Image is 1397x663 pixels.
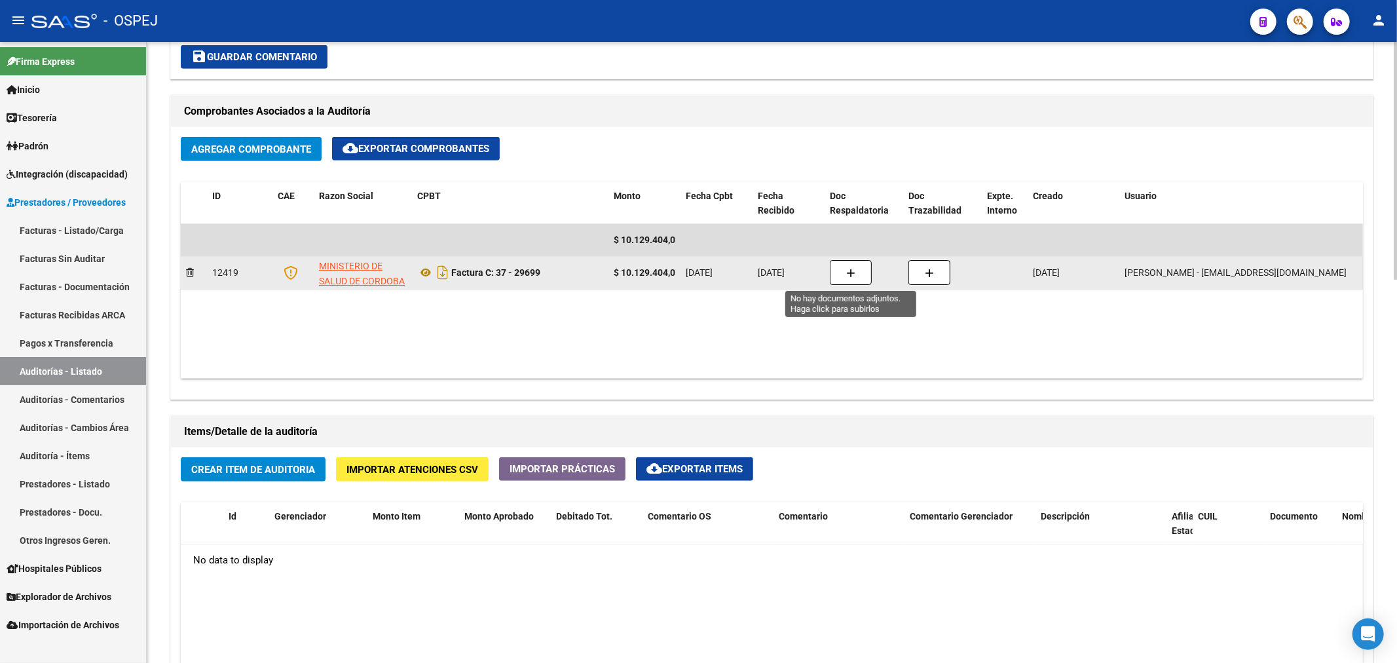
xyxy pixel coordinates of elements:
span: [PERSON_NAME] - [EMAIL_ADDRESS][DOMAIN_NAME] [1125,267,1347,278]
datatable-header-cell: Afiliado Estado [1166,502,1193,560]
datatable-header-cell: Doc Trazabilidad [903,182,982,225]
span: Prestadores / Proveedores [7,195,126,210]
div: Open Intercom Messenger [1352,618,1384,650]
span: [DATE] [686,267,713,278]
datatable-header-cell: Id [223,502,269,560]
span: Comentario Gerenciador [910,511,1013,521]
span: Guardar Comentario [191,51,317,63]
span: [DATE] [1033,267,1060,278]
span: Fecha Cpbt [686,191,733,201]
h1: Comprobantes Asociados a la Auditoría [184,101,1360,122]
strong: Factura C: 37 - 29699 [451,267,540,278]
mat-icon: menu [10,12,26,28]
span: Importar Atenciones CSV [346,464,478,476]
span: Crear Item de Auditoria [191,464,315,476]
span: [DATE] [758,267,785,278]
span: Doc Trazabilidad [908,191,961,216]
datatable-header-cell: Documento [1265,502,1337,560]
span: Importar Prácticas [510,463,615,475]
datatable-header-cell: Expte. Interno [982,182,1028,225]
button: Guardar Comentario [181,45,327,69]
datatable-header-cell: Razon Social [314,182,412,225]
span: Doc Respaldatoria [830,191,889,216]
span: Fecha Recibido [758,191,794,216]
span: Id [229,511,236,521]
datatable-header-cell: Fecha Recibido [753,182,825,225]
span: Creado [1033,191,1063,201]
span: - OSPEJ [103,7,158,35]
span: Razon Social [319,191,373,201]
span: Hospitales Públicos [7,561,102,576]
span: Gerenciador [274,511,326,521]
span: MINISTERIO DE SALUD DE CORDOBA [319,261,405,286]
span: Expte. Interno [987,191,1017,216]
datatable-header-cell: Monto Aprobado [459,502,551,560]
div: No data to display [181,544,1363,577]
button: Importar Atenciones CSV [336,457,489,482]
datatable-header-cell: Creado [1028,182,1119,225]
i: Descargar documento [434,262,451,283]
span: Usuario [1125,191,1157,201]
datatable-header-cell: CAE [272,182,314,225]
datatable-header-cell: Comentario Gerenciador [904,502,1035,560]
span: Padrón [7,139,48,153]
strong: $ 10.129.404,00 [614,267,680,278]
span: Monto [614,191,641,201]
mat-icon: cloud_download [343,140,358,156]
mat-icon: cloud_download [646,461,662,476]
span: Inicio [7,83,40,97]
span: Exportar Comprobantes [343,143,489,155]
span: Monto Item [373,511,420,521]
datatable-header-cell: Monto [608,182,680,225]
datatable-header-cell: Comentario OS [643,502,773,560]
span: Explorador de Archivos [7,590,111,604]
span: ID [212,191,221,201]
datatable-header-cell: Usuario [1119,182,1381,225]
datatable-header-cell: Gerenciador [269,502,367,560]
button: Agregar Comprobante [181,137,322,161]
datatable-header-cell: CUIL [1193,502,1265,560]
span: Firma Express [7,54,75,69]
span: Comentario OS [648,511,711,521]
span: $ 10.129.404,00 [614,235,680,245]
button: Exportar Items [636,457,753,481]
button: Exportar Comprobantes [332,137,500,161]
datatable-header-cell: ID [207,182,272,225]
datatable-header-cell: Comentario [773,502,904,560]
span: Tesorería [7,111,57,125]
span: CUIL [1198,511,1218,521]
datatable-header-cell: Fecha Cpbt [680,182,753,225]
datatable-header-cell: Debitado Tot. [551,502,643,560]
span: Importación de Archivos [7,618,119,632]
datatable-header-cell: Monto Item [367,502,459,560]
datatable-header-cell: Descripción [1035,502,1166,560]
span: Debitado Tot. [556,511,612,521]
mat-icon: person [1371,12,1387,28]
span: CPBT [417,191,441,201]
mat-icon: save [191,48,207,64]
span: Documento [1270,511,1318,521]
h1: Items/Detalle de la auditoría [184,421,1360,442]
span: Monto Aprobado [464,511,534,521]
span: Comentario [779,511,828,521]
span: Descripción [1041,511,1090,521]
datatable-header-cell: Doc Respaldatoria [825,182,903,225]
span: Agregar Comprobante [191,143,311,155]
span: 12419 [212,267,238,278]
datatable-header-cell: CPBT [412,182,608,225]
span: Integración (discapacidad) [7,167,128,181]
button: Crear Item de Auditoria [181,457,326,482]
button: Importar Prácticas [499,457,625,481]
span: Afiliado Estado [1172,511,1204,537]
span: CAE [278,191,295,201]
span: Exportar Items [646,463,743,475]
